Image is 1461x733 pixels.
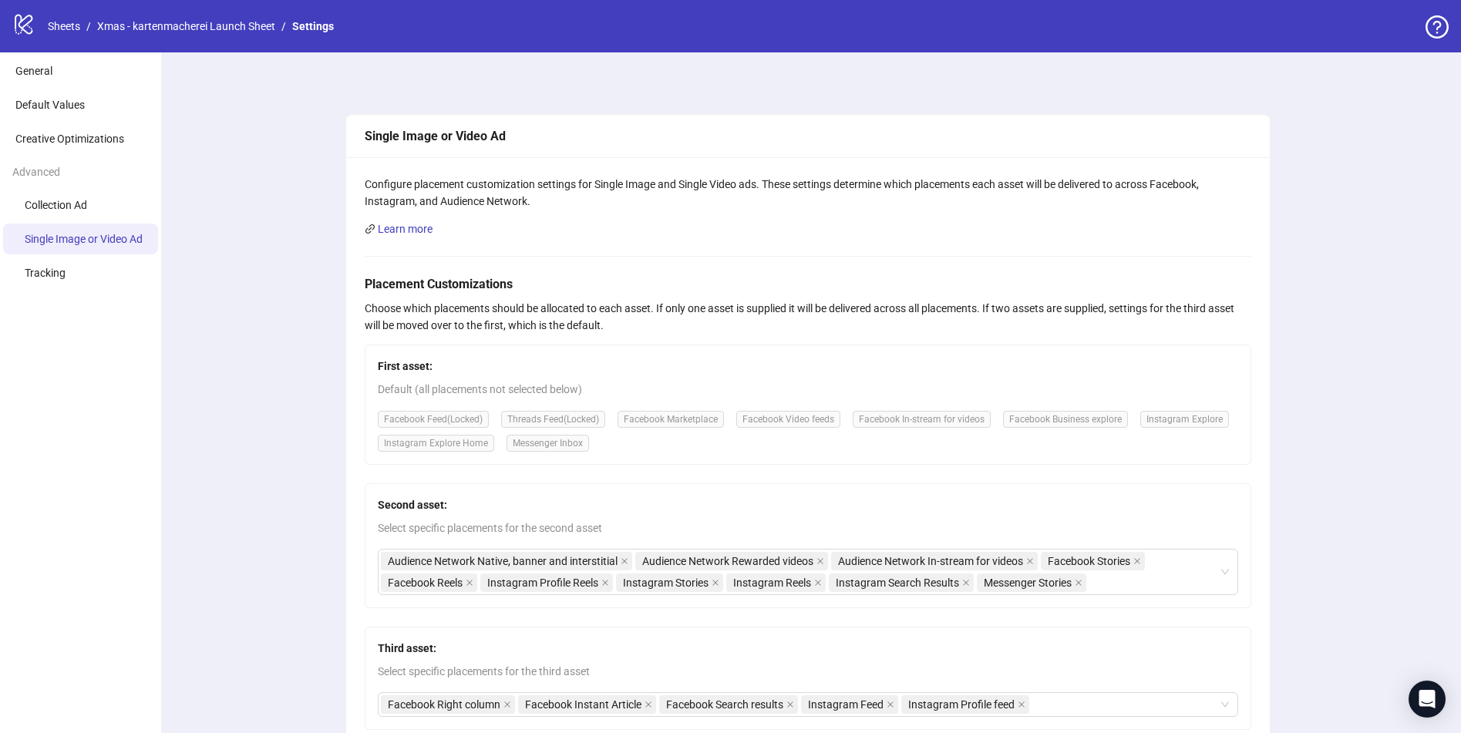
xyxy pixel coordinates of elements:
div: Single Image or Video Ad [365,126,1251,146]
span: Instagram Profile Reels [480,573,613,592]
span: close [712,579,719,587]
a: Settings [289,18,337,35]
strong: Second asset: [378,499,447,511]
span: Facebook Reels [381,573,477,592]
span: Messenger Stories [977,573,1086,592]
span: Facebook Marketplace [618,411,724,428]
h5: Placement Customizations [365,275,1251,294]
a: Xmas - kartenmacherei Launch Sheet [94,18,278,35]
strong: Third asset: [378,642,436,654]
span: Instagram Profile Reels [487,574,598,591]
span: close [962,579,970,587]
span: General [15,65,52,77]
strong: First asset: [378,360,433,372]
span: Facebook Reels [388,574,463,591]
span: close [816,557,824,565]
span: Instagram Explore Home [378,435,494,452]
span: Default (all placements not selected below) [378,381,1238,398]
div: Configure placement customization settings for Single Image and Single Video ads. These settings ... [365,176,1251,210]
span: question-circle [1426,15,1449,39]
li: / [86,18,91,35]
span: Facebook Search results [666,696,783,713]
span: Instagram Search Results [829,573,974,592]
span: Instagram Profile feed [908,696,1015,713]
span: Facebook Search results [659,695,798,714]
span: close [1075,579,1082,587]
span: Audience Network In-stream for videos [831,552,1038,570]
span: Instagram Stories [616,573,723,592]
span: Audience Network Rewarded videos [642,553,813,570]
span: Facebook Feed (Locked) [378,411,489,428]
span: Messenger Stories [984,574,1072,591]
span: Audience Network Native, banner and interstitial [388,553,618,570]
span: Facebook Stories [1048,553,1130,570]
span: Single Image or Video Ad [25,233,143,245]
span: close [1018,701,1025,708]
span: close [621,557,628,565]
span: Messenger Inbox [507,435,589,452]
span: Select specific placements for the third asset [378,663,1238,680]
span: Select specific placements for the second asset [378,519,1238,536]
span: Instagram Explore [1140,411,1229,428]
span: link [365,224,375,234]
a: Sheets [45,18,83,35]
span: Tracking [25,267,66,279]
span: close [1133,557,1141,565]
span: Creative Optimizations [15,133,124,145]
li: / [281,18,286,35]
span: Facebook Business explore [1003,411,1128,428]
span: Facebook Right column [381,695,515,714]
span: Instagram Feed [808,696,884,713]
a: Learn more [378,223,433,235]
span: Audience Network In-stream for videos [838,553,1023,570]
span: Instagram Reels [733,574,811,591]
span: Audience Network Native, banner and interstitial [381,552,632,570]
span: close [601,579,609,587]
span: Collection Ad [25,199,87,211]
span: Instagram Stories [623,574,709,591]
span: Facebook In-stream for videos [853,411,991,428]
span: close [503,701,511,708]
span: close [645,701,652,708]
span: Facebook Stories [1041,552,1145,570]
span: Instagram Feed [801,695,898,714]
div: Choose which placements should be allocated to each asset. If only one asset is supplied it will ... [365,300,1251,334]
span: Default Values [15,99,85,111]
span: close [1026,557,1034,565]
span: Audience Network Rewarded videos [635,552,828,570]
div: Open Intercom Messenger [1409,681,1446,718]
span: Facebook Right column [388,696,500,713]
span: close [786,701,794,708]
span: close [466,579,473,587]
span: Instagram Search Results [836,574,959,591]
span: Facebook Instant Article [525,696,641,713]
span: Facebook Instant Article [518,695,656,714]
span: Threads Feed (Locked) [501,411,605,428]
span: Instagram Profile feed [901,695,1029,714]
span: Facebook Video feeds [736,411,840,428]
span: close [887,701,894,708]
span: Instagram Reels [726,573,826,592]
span: close [814,579,822,587]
